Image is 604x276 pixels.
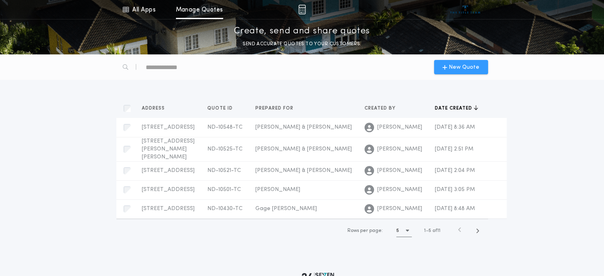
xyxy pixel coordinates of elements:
span: ND-10521-TC [207,168,241,174]
span: ND-10525-TC [207,146,243,152]
button: Created by [365,104,401,112]
span: 1 [424,228,426,233]
img: vs-icon [450,6,480,14]
span: ND-10548-TC [207,124,243,130]
span: Quote ID [207,105,234,112]
span: [STREET_ADDRESS] [142,187,195,193]
span: [DATE] 2:51 PM [435,146,473,152]
span: Prepared for [255,105,295,112]
span: [PERSON_NAME] & [PERSON_NAME] [255,146,352,152]
span: [PERSON_NAME] [377,145,422,153]
span: [STREET_ADDRESS] [142,124,195,130]
p: Create, send and share quotes [234,25,370,38]
span: [DATE] 8:36 AM [435,124,475,130]
span: [PERSON_NAME] [377,167,422,175]
span: [DATE] 2:04 PM [435,168,475,174]
button: Address [142,104,171,112]
span: [PERSON_NAME] [377,186,422,194]
h1: 5 [396,227,399,235]
span: [STREET_ADDRESS][PERSON_NAME][PERSON_NAME] [142,138,195,160]
p: SEND ACCURATE QUOTES TO YOUR CUSTOMERS. [243,40,361,48]
span: New Quote [449,63,479,71]
span: Gage [PERSON_NAME] [255,206,317,212]
button: 5 [396,224,412,237]
button: Quote ID [207,104,239,112]
span: [PERSON_NAME] [377,124,422,131]
span: [STREET_ADDRESS] [142,168,195,174]
span: ND-10430-TC [207,206,243,212]
span: Created by [365,105,397,112]
span: of 11 [432,227,440,234]
span: Address [142,105,166,112]
span: Rows per page: [347,228,383,233]
span: [PERSON_NAME] [255,187,300,193]
span: [DATE] 3:05 PM [435,187,475,193]
span: [STREET_ADDRESS] [142,206,195,212]
span: 5 [428,228,431,233]
img: img [298,5,306,14]
span: [PERSON_NAME] [377,205,422,213]
span: [PERSON_NAME] & [PERSON_NAME] [255,124,352,130]
button: New Quote [434,60,488,74]
span: [DATE] 8:48 AM [435,206,475,212]
span: ND-10501-TC [207,187,241,193]
span: Date created [435,105,474,112]
button: Date created [435,104,478,112]
span: [PERSON_NAME] & [PERSON_NAME] [255,168,352,174]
